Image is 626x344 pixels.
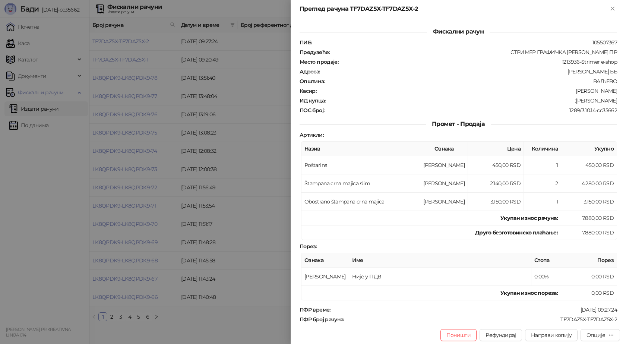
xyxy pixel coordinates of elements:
[561,156,617,174] td: 450,00 RSD
[301,268,349,286] td: [PERSON_NAME]
[561,142,617,156] th: Укупно
[300,243,317,250] strong: Порез :
[440,329,477,341] button: Поништи
[581,329,620,341] button: Опције
[468,142,524,156] th: Цена
[300,97,325,104] strong: ИД купца :
[531,332,572,338] span: Направи копију
[300,306,331,313] strong: ПФР време :
[300,59,338,65] strong: Место продаје :
[321,68,618,75] div: [PERSON_NAME] ББ
[468,193,524,211] td: 3.150,00 RSD
[480,329,522,341] button: Рефундирај
[608,4,617,13] button: Close
[531,253,561,268] th: Стопа
[561,268,617,286] td: 0,00 RSD
[301,193,420,211] td: Obostrano štampana crna majica
[301,156,420,174] td: Poštarina
[524,156,561,174] td: 1
[331,306,618,313] div: [DATE] 09:27:24
[326,97,618,104] div: :[PERSON_NAME]
[525,329,578,341] button: Направи копију
[300,107,324,114] strong: ПОС број :
[300,132,323,138] strong: Артикли :
[500,215,558,221] strong: Укупан износ рачуна :
[317,88,618,94] div: [PERSON_NAME]
[300,4,608,13] div: Преглед рачуна TF7DAZ5X-TF7DAZ5X-2
[561,253,617,268] th: Порез
[331,49,618,56] div: СТРИМЕР ГРАФИЧКА [PERSON_NAME] ПР
[500,290,558,296] strong: Укупан износ пореза:
[561,211,617,225] td: 7.880,00 RSD
[426,120,491,127] span: Промет - Продаја
[300,88,316,94] strong: Касир :
[301,174,420,193] td: Štampana crna majica slim
[300,78,325,85] strong: Општина :
[420,142,468,156] th: Ознака
[420,193,468,211] td: [PERSON_NAME]
[339,59,618,65] div: 1213936-Strimer e-shop
[468,174,524,193] td: 2.140,00 RSD
[420,174,468,193] td: [PERSON_NAME]
[587,332,605,338] div: Опције
[561,193,617,211] td: 3.150,00 RSD
[524,193,561,211] td: 1
[300,49,330,56] strong: Предузеће :
[301,142,420,156] th: Назив
[349,268,531,286] td: Није у ПДВ
[325,107,618,114] div: 1289/3.10.14-cc35662
[475,229,558,236] strong: Друго безготовинско плаћање :
[524,142,561,156] th: Количина
[300,68,320,75] strong: Адреса :
[561,286,617,300] td: 0,00 RSD
[561,174,617,193] td: 4.280,00 RSD
[468,156,524,174] td: 450,00 RSD
[313,39,618,46] div: 105507367
[300,316,344,323] strong: ПФР број рачуна :
[345,316,618,323] div: TF7DAZ5X-TF7DAZ5X-2
[524,174,561,193] td: 2
[326,78,618,85] div: ВАЉЕВО
[349,253,531,268] th: Име
[301,253,349,268] th: Ознака
[427,28,490,35] span: Фискални рачун
[561,225,617,240] td: 7.880,00 RSD
[531,268,561,286] td: 0,00%
[420,156,468,174] td: [PERSON_NAME]
[300,39,312,46] strong: ПИБ :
